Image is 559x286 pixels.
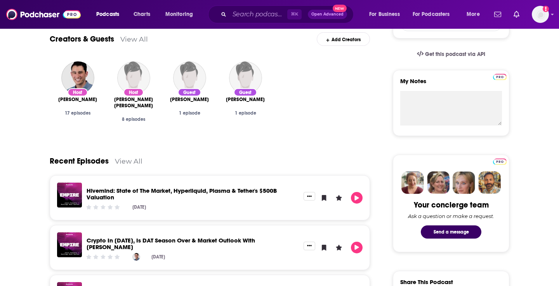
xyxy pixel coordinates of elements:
a: Charts [128,8,155,21]
div: 1 episode [168,110,211,116]
a: David Bailey [226,96,265,103]
div: Community Rating: 0 out of 5 [85,254,121,260]
img: Crypto In 2025, Is DAT Season Over & Market Outlook With Jordi Alexander [57,232,82,257]
div: Your concierge team [414,200,489,210]
button: Bookmark Episode [318,242,330,253]
div: [DATE] [132,204,146,210]
div: Search podcasts, credits, & more... [215,5,361,23]
input: Search podcasts, credits, & more... [229,8,287,21]
a: Jason Yanowitz [58,96,97,103]
div: Community Rating: 0 out of 5 [85,204,121,210]
h3: Share This Podcast [400,278,453,286]
a: View All [120,35,148,43]
div: Ask a question or make a request. [408,213,494,219]
div: [DATE] [151,254,165,260]
img: Santiago Roel Santos [117,61,150,94]
img: Podchaser Pro [493,159,507,165]
img: Sydney Profile [401,171,424,194]
img: Jason Yanowitz [61,61,94,94]
div: 1 episode [224,110,267,116]
button: open menu [160,8,203,21]
a: Pro website [493,157,507,165]
img: User Profile [532,6,549,23]
a: Crypto In 2025, Is DAT Season Over & Market Outlook With Jordi Alexander [87,237,255,251]
span: Podcasts [96,9,119,20]
img: Podchaser - Follow, Share and Rate Podcasts [6,7,81,22]
a: Show notifications dropdown [510,8,523,21]
span: [PERSON_NAME] [170,96,209,103]
span: Logged in as bjonesvested [532,6,549,23]
span: ⌘ K [287,9,302,19]
img: Barbara Profile [427,171,450,194]
span: For Podcasters [413,9,450,20]
span: Get this podcast via API [425,51,485,58]
img: Jon Profile [478,171,501,194]
a: Hivemind: State of The Market, Hyperliquid, Plasma & Tether's $500B Valuation [87,187,277,201]
div: Host [123,88,144,96]
a: Creators & Guests [50,34,114,44]
div: Host [68,88,88,96]
div: Guest [234,88,257,96]
button: Leave a Rating [333,192,345,204]
button: Show More Button [304,242,315,250]
button: Leave a Rating [333,242,345,253]
button: open menu [91,8,129,21]
button: Play [351,242,363,253]
button: Send a message [421,225,481,239]
a: Recent Episodes [50,156,109,166]
button: Show More Button [304,192,315,201]
img: Jules Profile [453,171,475,194]
a: Get this podcast via API [411,45,491,64]
span: Open Advanced [311,12,344,16]
img: Podchaser Pro [493,74,507,80]
label: My Notes [400,77,502,91]
span: [PERSON_NAME] [226,96,265,103]
span: Charts [134,9,150,20]
button: open menu [408,8,461,21]
span: [PERSON_NAME] [PERSON_NAME] [112,96,155,109]
svg: Add a profile image [543,6,549,12]
img: David Bailey [229,61,262,94]
span: Monitoring [165,9,193,20]
div: Add Creators [317,32,370,46]
a: Pro website [493,73,507,80]
a: Arjun Sethi [170,96,209,103]
button: Show profile menu [532,6,549,23]
a: View All [115,157,142,165]
button: open menu [461,8,490,21]
img: Jason Yanowitz [132,253,140,261]
img: Hivemind: State of The Market, Hyperliquid, Plasma & Tether's $500B Valuation [57,183,82,208]
span: New [333,5,347,12]
a: Show notifications dropdown [491,8,504,21]
button: open menu [364,8,410,21]
img: Arjun Sethi [173,61,206,94]
span: More [467,9,480,20]
button: Open AdvancedNew [308,10,347,19]
div: Guest [178,88,201,96]
a: Santiago Roel Santos [112,96,155,109]
div: 17 episodes [56,110,99,116]
button: Bookmark Episode [318,192,330,204]
div: 8 episodes [112,117,155,122]
span: For Business [369,9,400,20]
span: [PERSON_NAME] [58,96,97,103]
button: Play [351,192,363,204]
